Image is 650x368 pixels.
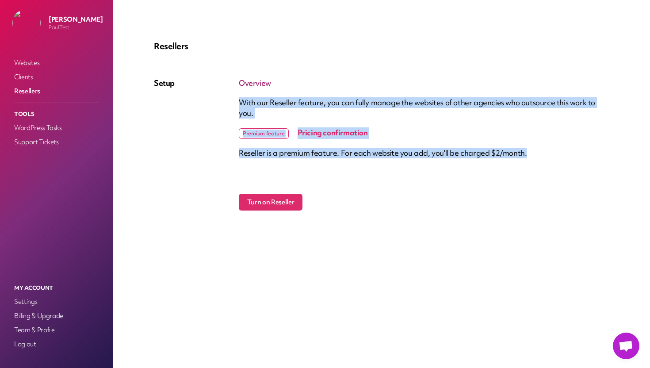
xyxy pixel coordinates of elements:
p: With our Reseller feature, you can fully manage the websites of other agencies who outsource this... [239,97,609,119]
a: Resellers [12,85,101,97]
a: Team & Profile [12,324,101,336]
a: WordPress Tasks [12,122,101,134]
a: Billing & Upgrade [12,310,101,322]
span: Premium feature [239,128,289,139]
p: PaulTest [49,24,103,31]
p: Overview [239,78,609,88]
a: Support Tickets [12,136,101,148]
p: Tools [12,108,101,120]
a: Log out [12,338,101,350]
a: Settings [12,295,101,308]
a: Открытый чат [613,333,639,359]
a: Websites [12,57,101,69]
p: Resellers [154,41,609,51]
p: Pricing confirmation [239,127,609,139]
a: Clients [12,71,101,83]
p: Reseller is a premium feature. For each website you add, you'll be charged $2/month. [239,148,609,158]
button: Turn on Reseller [239,194,302,211]
a: Setup [154,78,175,88]
p: My Account [12,282,101,294]
p: [PERSON_NAME] [49,15,103,24]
